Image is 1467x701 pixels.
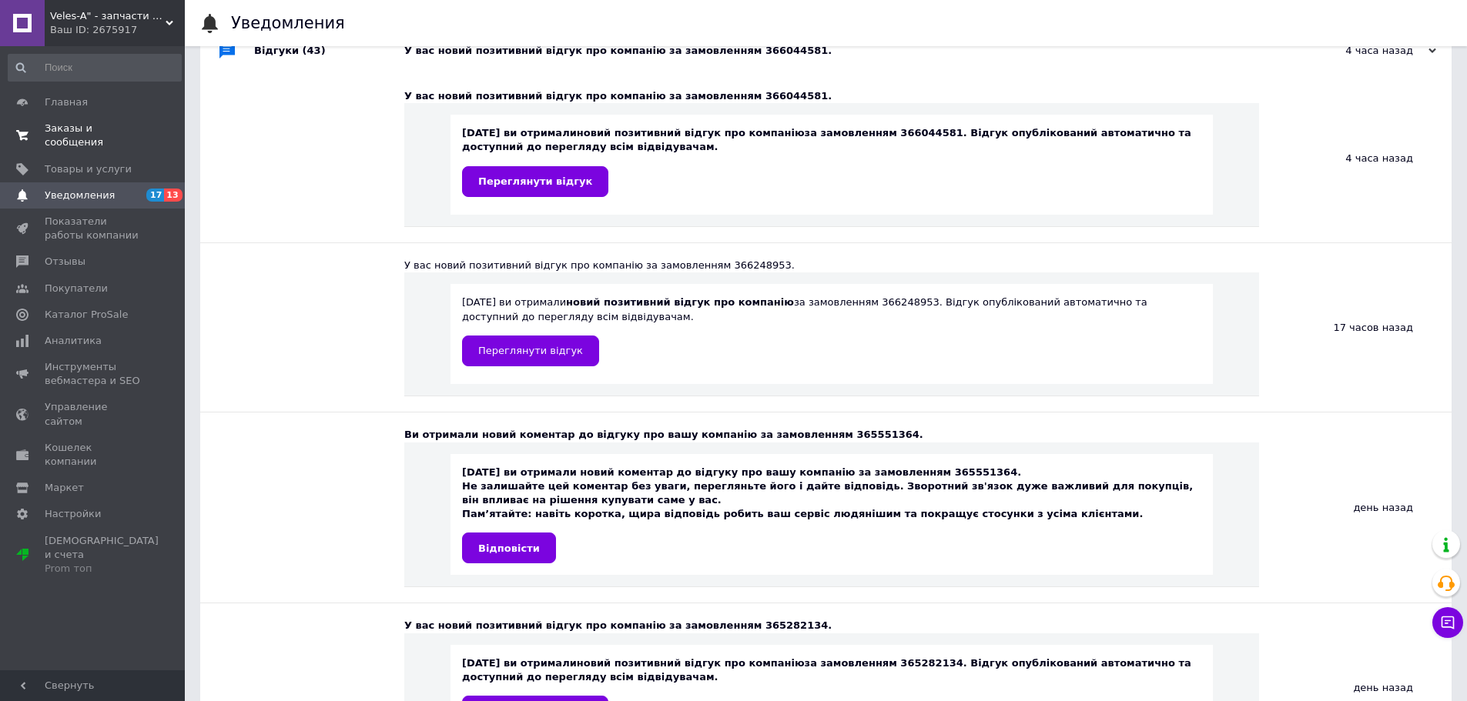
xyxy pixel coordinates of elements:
[45,162,132,176] span: Товары и услуги
[45,308,128,322] span: Каталог ProSale
[462,532,556,563] a: Відповісти
[1282,44,1436,58] div: 4 часа назад
[45,562,159,576] div: Prom топ
[45,95,88,109] span: Главная
[478,542,540,554] span: Відповісти
[478,175,592,187] span: Переглянути відгук
[1259,74,1452,242] div: 4 часа назад
[45,334,102,348] span: Аналитика
[1432,607,1463,638] button: Чат с покупателем
[404,428,1259,442] div: Ви отримали новий коментар до відгуку про вашу компанію за замовленням 365551364.
[462,508,1143,519] b: Пам’ятайте: навіть коротка, щира відповідь робить ваш сервіс людянішим та покращує стосунки з усі...
[404,89,1259,103] div: У вас новий позитивний відгук про компанію за замовленням 366044581.
[404,44,1282,58] div: У вас новий позитивний відгук про компанію за замовленням 366044581.
[45,481,84,495] span: Маркет
[462,479,1201,522] div: Не залишайте цей коментар без уваги, перегляньте його і дайте відповідь. Зворотний зв'язок дуже в...
[462,126,1201,196] div: [DATE] ви отримали за замовленням 366044581. Відгук опублікований автоматично та доступний до пер...
[45,189,115,202] span: Уведомления
[45,255,85,269] span: Отзывы
[45,360,142,388] span: Инструменты вебмастера и SEO
[462,335,599,366] a: Переглянути відгук
[146,189,164,202] span: 17
[462,295,1201,366] div: [DATE] ви отримали за замовленням 366248953. Відгук опублікований автоматично та доступний до пер...
[577,657,805,669] b: новий позитивний відгук про компанію
[577,127,805,139] b: новий позитивний відгук про компанію
[45,534,159,576] span: [DEMOGRAPHIC_DATA] и счета
[8,54,182,82] input: Поиск
[45,441,142,469] span: Кошелек компании
[45,215,142,242] span: Показатели работы компании
[1259,243,1452,412] div: 17 часов назад
[462,466,1201,564] div: [DATE] ви отримали новий коментар до відгуку про вашу компанію за замовленням 365551364.
[164,189,182,202] span: 13
[478,345,583,356] span: Переглянути відгук
[45,507,101,521] span: Настройки
[254,28,404,74] div: Відгуки
[50,23,185,37] div: Ваш ID: 2675917
[45,122,142,149] span: Заказы и сообщения
[1259,412,1452,603] div: день назад
[462,166,608,197] a: Переглянути відгук
[404,619,1259,633] div: У вас новий позитивний відгук про компанію за замовленням 365282134.
[566,296,794,308] b: новий позитивний відгук про компанію
[50,9,166,23] span: Veles-A" - запчасти Ваз, Таврия, Ланос, Сенс, Славута, по выгодным ценам!
[45,400,142,428] span: Управление сайтом
[231,14,345,32] h1: Уведомления
[45,282,108,295] span: Покупатели
[404,259,1259,272] div: У вас новий позитивний відгук про компанію за замовленням 366248953.
[303,45,326,56] span: (43)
